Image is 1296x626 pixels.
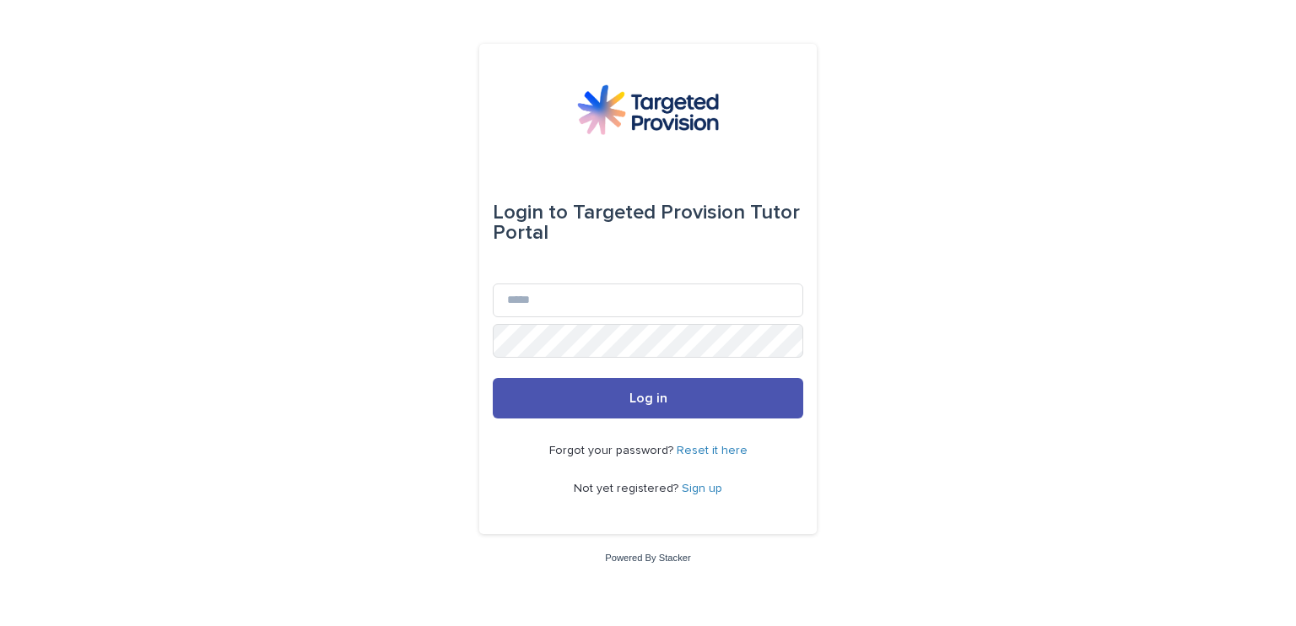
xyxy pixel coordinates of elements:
[629,391,667,405] span: Log in
[677,445,748,456] a: Reset it here
[493,378,803,418] button: Log in
[682,483,722,494] a: Sign up
[493,189,803,256] div: Targeted Provision Tutor Portal
[549,445,677,456] span: Forgot your password?
[574,483,682,494] span: Not yet registered?
[577,84,719,135] img: M5nRWzHhSzIhMunXDL62
[605,553,690,563] a: Powered By Stacker
[493,202,568,223] span: Login to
